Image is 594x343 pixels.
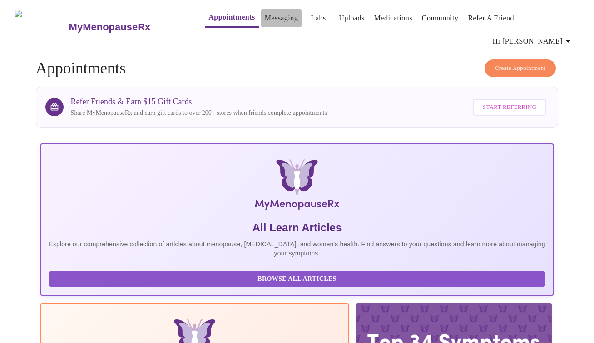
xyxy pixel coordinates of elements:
[49,271,546,287] button: Browse All Articles
[125,159,468,213] img: MyMenopauseRx Logo
[304,9,333,27] button: Labs
[49,274,548,282] a: Browse All Articles
[335,9,368,27] button: Uploads
[68,11,187,43] a: MyMenopauseRx
[470,94,549,120] a: Start Referring
[71,108,327,118] p: Share MyMenopauseRx and earn gift cards to over 200+ stores when friends complete appointments
[483,102,536,113] span: Start Referring
[473,99,546,116] button: Start Referring
[69,21,151,33] h3: MyMenopauseRx
[58,274,537,285] span: Browse All Articles
[265,12,298,24] a: Messaging
[261,9,302,27] button: Messaging
[36,59,559,78] h4: Appointments
[489,32,577,50] button: Hi [PERSON_NAME]
[15,10,68,44] img: MyMenopauseRx Logo
[464,9,518,27] button: Refer a Friend
[71,97,327,107] h3: Refer Friends & Earn $15 Gift Cards
[422,12,459,24] a: Community
[371,9,416,27] button: Medications
[485,59,556,77] button: Create Appointment
[418,9,462,27] button: Community
[493,35,574,48] span: Hi [PERSON_NAME]
[468,12,514,24] a: Refer a Friend
[495,63,546,73] span: Create Appointment
[311,12,326,24] a: Labs
[208,11,255,24] a: Appointments
[339,12,365,24] a: Uploads
[49,240,546,258] p: Explore our comprehensive collection of articles about menopause, [MEDICAL_DATA], and women's hea...
[205,8,258,28] button: Appointments
[374,12,412,24] a: Medications
[49,220,546,235] h5: All Learn Articles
